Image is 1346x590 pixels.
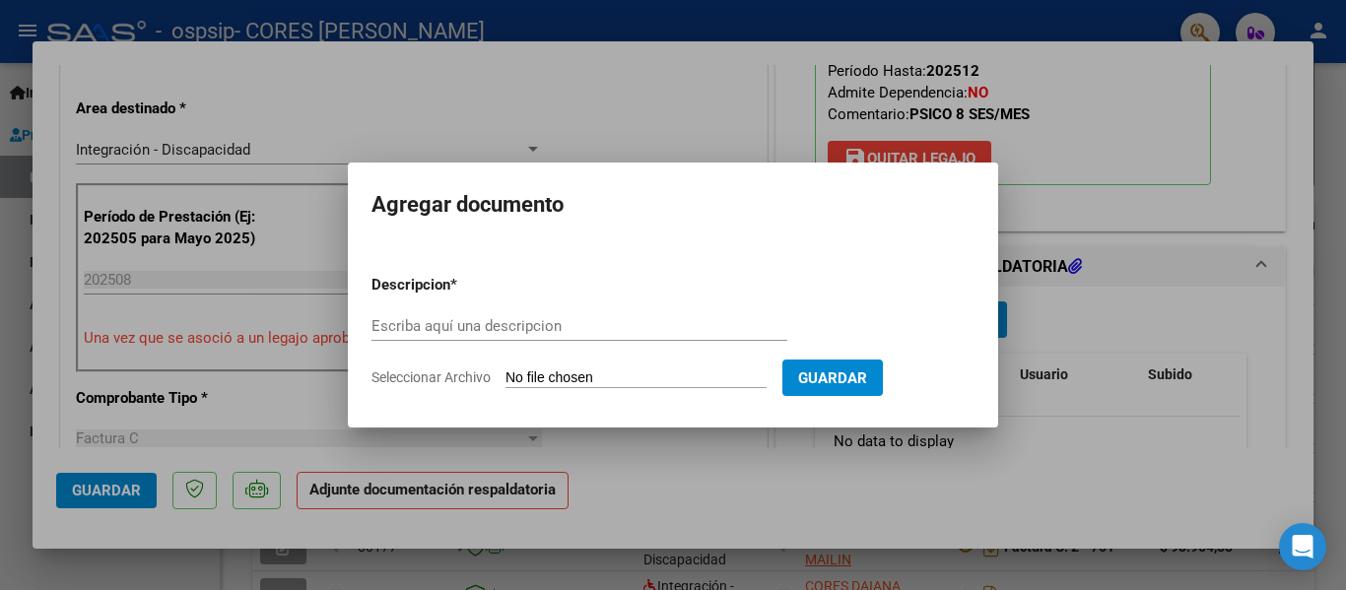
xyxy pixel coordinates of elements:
h2: Agregar documento [371,186,975,224]
button: Guardar [782,360,883,396]
div: Open Intercom Messenger [1279,523,1326,570]
span: Seleccionar Archivo [371,369,491,385]
p: Descripcion [371,274,553,296]
span: Guardar [798,369,867,387]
